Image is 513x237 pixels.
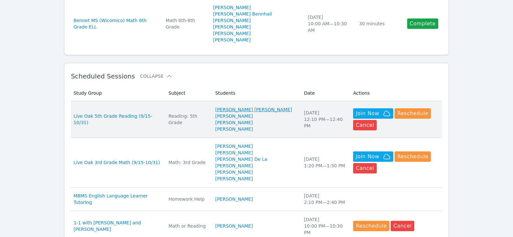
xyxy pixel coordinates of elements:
[73,159,160,166] a: Live Oak 3rd Grade Math (9/15-10/31)
[395,108,431,119] button: Reschedule
[213,11,300,24] a: [PERSON_NAME] Bennhail [PERSON_NAME]
[391,221,414,231] button: Cancel
[359,20,399,27] div: 30 minutes
[71,72,135,80] span: Scheduled Sessions
[164,85,211,101] th: Subject
[356,110,379,117] span: Join Now
[211,85,300,101] th: Students
[215,175,253,182] a: [PERSON_NAME]
[304,156,345,169] div: [DATE] 1:20 PM — 1:50 PM
[215,143,253,149] a: [PERSON_NAME]
[213,4,251,11] a: [PERSON_NAME]
[215,156,296,169] a: [PERSON_NAME] De La [PERSON_NAME]
[215,119,253,126] a: [PERSON_NAME]
[168,196,207,202] div: Homework Help
[71,187,442,211] tr: MBMS English Language Learner TutoringHomework Help[PERSON_NAME][DATE]2:10 PM—2:40 PM
[353,108,393,119] button: Join Now
[300,85,349,101] th: Date
[304,110,345,129] div: [DATE] 12:10 PM — 12:40 PM
[71,138,442,187] tr: Live Oak 3rd Grade Math (9/15-10/31)Math: 3rd Grade[PERSON_NAME][PERSON_NAME][PERSON_NAME] De La ...
[140,73,173,79] button: Collapse
[353,221,389,231] button: Reschedule
[353,163,377,173] button: Cancel
[213,30,251,37] a: [PERSON_NAME]
[73,17,158,30] a: Bennet MS (Wicomico) Math 6th Grade ELL
[308,14,351,33] div: [DATE] 10:00 AM — 10:30 AM
[73,113,161,126] a: Live Oak 5th Grade Reading (9/15-10/31)
[395,151,431,162] button: Reschedule
[353,120,377,130] button: Cancel
[304,216,345,236] div: [DATE] 10:00 PM — 10:30 PM
[166,17,205,30] div: Math 6th-8th Grade
[215,149,253,156] a: [PERSON_NAME]
[73,193,161,206] a: MBMS English Language Learner Tutoring
[71,85,164,101] th: Study Group
[213,24,251,30] a: [PERSON_NAME]
[73,219,161,232] a: 1-1 with [PERSON_NAME] and [PERSON_NAME]
[215,223,253,229] a: [PERSON_NAME]
[71,101,442,138] tr: Live Oak 5th Grade Reading (9/15-10/31)Reading: 5th Grade[PERSON_NAME] [PERSON_NAME][PERSON_NAME]...
[215,169,253,175] a: [PERSON_NAME]
[168,223,207,229] div: Math or Reading
[213,37,251,43] a: [PERSON_NAME]
[168,159,207,166] div: Math: 3rd Grade
[215,196,253,202] a: [PERSON_NAME]
[304,193,345,206] div: [DATE] 2:10 PM — 2:40 PM
[168,113,207,126] div: Reading: 5th Grade
[215,126,253,132] a: [PERSON_NAME]
[356,153,379,160] span: Join Now
[215,106,292,113] a: [PERSON_NAME] [PERSON_NAME]
[353,151,393,162] button: Join Now
[215,113,253,119] a: [PERSON_NAME]
[349,85,442,101] th: Actions
[407,18,438,29] a: Complete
